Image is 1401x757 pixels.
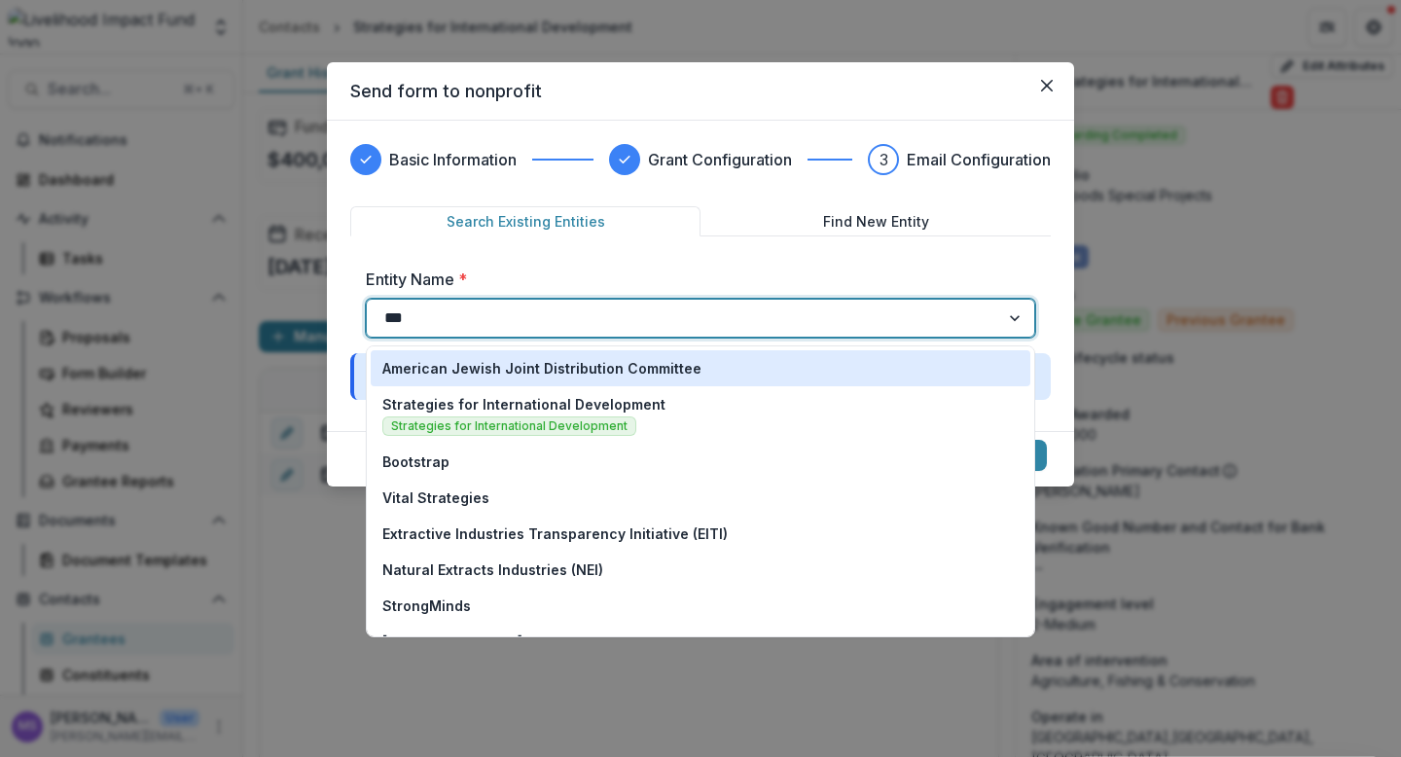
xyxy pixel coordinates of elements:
[350,353,1051,400] div: Target Stage:
[382,394,665,415] p: Strategies for International Development
[382,358,701,378] p: American Jewish Joint Distribution Committee
[382,559,603,580] p: Natural Extracts Industries (NEI)
[382,451,449,472] p: Bootstrap
[366,268,1024,291] label: Entity Name
[382,523,728,544] p: Extractive Industries Transparency Initiative (EITI)
[907,148,1051,171] h3: Email Configuration
[700,206,1051,236] button: Find New Entity
[880,148,888,171] div: 3
[382,487,489,508] p: Vital Strategies
[350,144,1051,175] div: Progress
[382,416,636,436] span: Strategies for International Development
[1031,70,1062,101] button: Close
[350,206,700,236] button: Search Existing Entities
[389,148,517,171] h3: Basic Information
[327,62,1074,121] header: Send form to nonprofit
[382,631,522,652] p: [GEOGRAPHIC_DATA]
[382,595,471,616] p: StrongMinds
[648,148,792,171] h3: Grant Configuration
